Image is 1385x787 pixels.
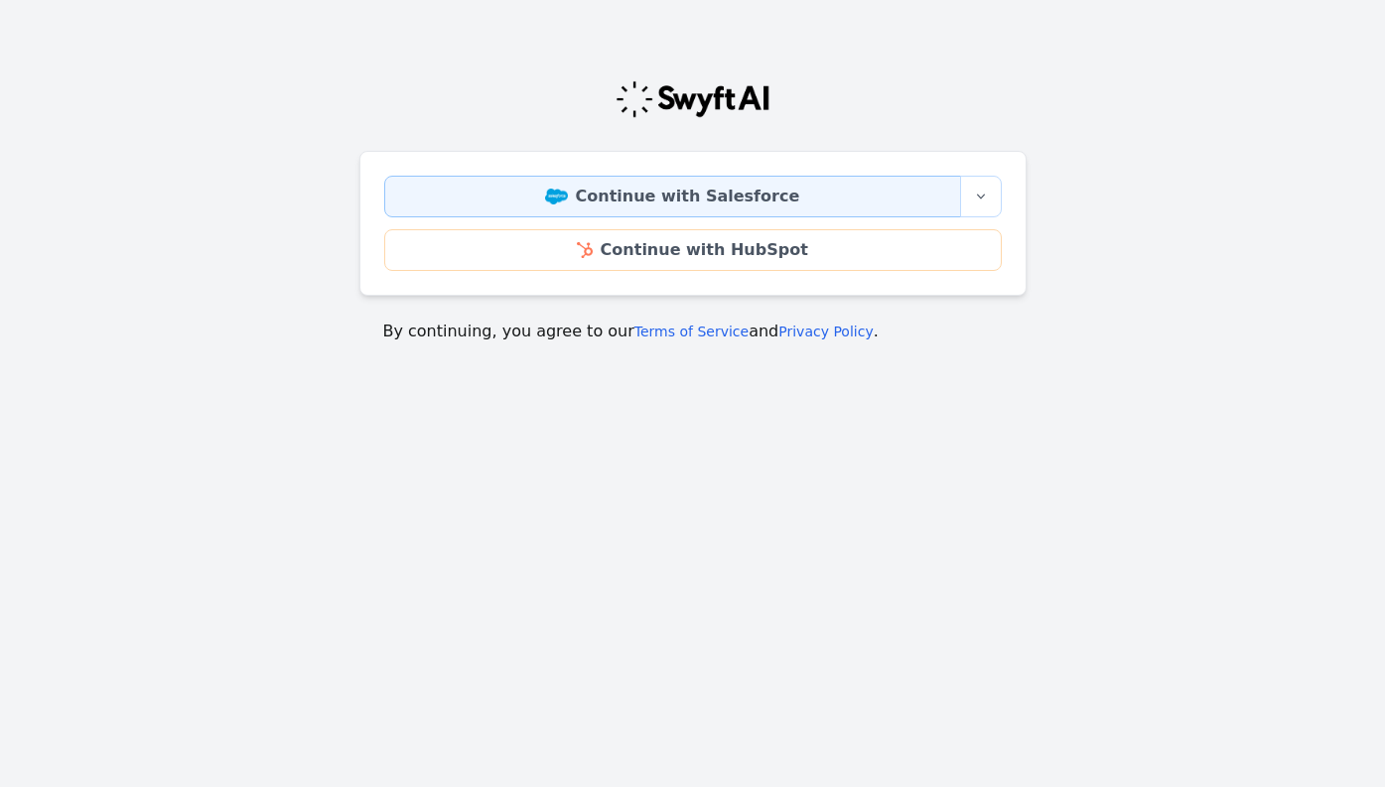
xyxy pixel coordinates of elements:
[383,320,1003,343] p: By continuing, you agree to our and .
[545,189,568,204] img: Salesforce
[615,79,771,119] img: Swyft Logo
[384,176,961,217] a: Continue with Salesforce
[634,324,749,339] a: Terms of Service
[384,229,1002,271] a: Continue with HubSpot
[577,242,592,258] img: HubSpot
[778,324,873,339] a: Privacy Policy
